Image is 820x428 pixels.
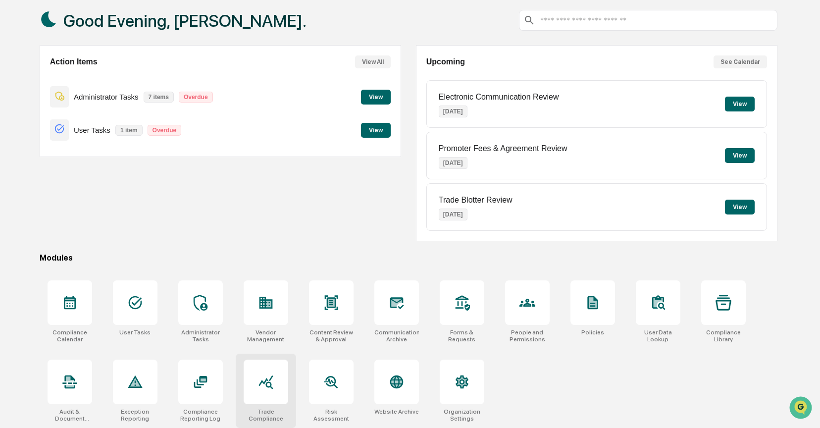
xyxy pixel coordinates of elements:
button: View [361,90,391,105]
div: Administrator Tasks [178,329,223,343]
p: Promoter Fees & Agreement Review [439,144,567,153]
div: Policies [581,329,604,336]
div: Compliance Calendar [48,329,92,343]
p: Overdue [148,125,182,136]
p: Electronic Communication Review [439,93,559,102]
div: Content Review & Approval [309,329,354,343]
p: Administrator Tasks [74,93,139,101]
span: Preclearance [20,125,64,135]
a: View [361,125,391,134]
p: User Tasks [74,126,110,134]
h2: Action Items [50,57,98,66]
a: View [361,92,391,101]
div: 🗄️ [72,126,80,134]
button: Start new chat [168,79,180,91]
span: Data Lookup [20,144,62,154]
a: 🖐️Preclearance [6,121,68,139]
p: Overdue [179,92,213,103]
div: User Data Lookup [636,329,680,343]
div: Communications Archive [374,329,419,343]
div: User Tasks [119,329,151,336]
div: We're available if you need us! [34,86,125,94]
p: 1 item [115,125,143,136]
div: Audit & Document Logs [48,408,92,422]
div: 🖐️ [10,126,18,134]
button: View [725,200,755,214]
div: Start new chat [34,76,162,86]
div: Exception Reporting [113,408,157,422]
button: View [725,148,755,163]
h2: Upcoming [426,57,465,66]
img: 1746055101610-c473b297-6a78-478c-a979-82029cc54cd1 [10,76,28,94]
div: Compliance Library [701,329,746,343]
div: People and Permissions [505,329,550,343]
div: Trade Compliance [244,408,288,422]
p: [DATE] [439,106,467,117]
div: Modules [40,253,777,263]
div: Risk Assessment [309,408,354,422]
button: View [725,97,755,111]
button: View [361,123,391,138]
p: How can we help? [10,21,180,37]
div: Website Archive [374,408,419,415]
div: Organization Settings [440,408,484,422]
div: 🔎 [10,145,18,153]
div: Forms & Requests [440,329,484,343]
a: 🔎Data Lookup [6,140,66,158]
button: View All [355,55,391,68]
span: Pylon [99,168,120,175]
p: 7 items [144,92,174,103]
iframe: Open customer support [788,395,815,422]
p: [DATE] [439,209,467,220]
a: Powered byPylon [70,167,120,175]
p: [DATE] [439,157,467,169]
span: Attestations [82,125,123,135]
button: See Calendar [714,55,767,68]
div: Vendor Management [244,329,288,343]
div: Compliance Reporting Log [178,408,223,422]
a: 🗄️Attestations [68,121,127,139]
p: Trade Blotter Review [439,196,512,205]
h1: Good Evening, [PERSON_NAME]. [63,11,307,31]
